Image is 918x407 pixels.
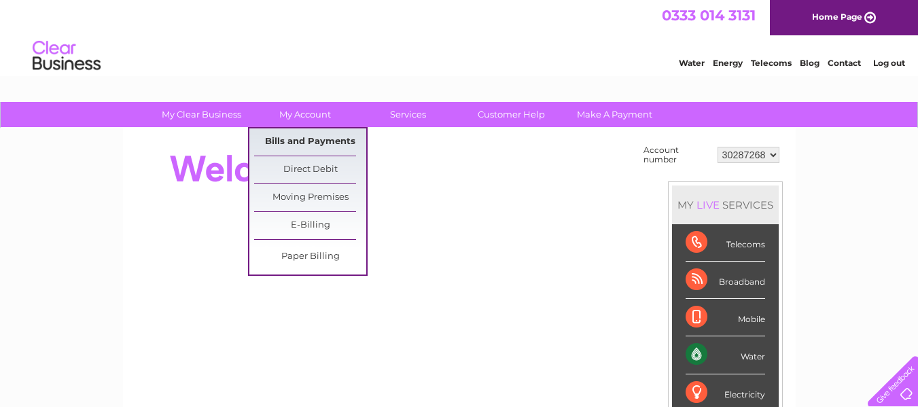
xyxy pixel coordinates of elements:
a: Bills and Payments [254,128,366,156]
div: Telecoms [686,224,765,262]
a: Services [352,102,464,127]
a: Water [679,58,705,68]
a: Direct Debit [254,156,366,183]
div: Mobile [686,299,765,336]
a: Paper Billing [254,243,366,270]
div: MY SERVICES [672,185,779,224]
a: Energy [713,58,743,68]
td: Account number [640,142,714,168]
div: Broadband [686,262,765,299]
div: LIVE [694,198,722,211]
a: Make A Payment [559,102,671,127]
div: Water [686,336,765,374]
div: Clear Business is a trading name of Verastar Limited (registered in [GEOGRAPHIC_DATA] No. 3667643... [139,7,781,66]
a: Moving Premises [254,184,366,211]
a: Contact [828,58,861,68]
a: Log out [873,58,905,68]
a: My Account [249,102,361,127]
img: logo.png [32,35,101,77]
a: Customer Help [455,102,567,127]
a: My Clear Business [145,102,258,127]
a: Blog [800,58,819,68]
a: Telecoms [751,58,792,68]
a: 0333 014 3131 [662,7,756,24]
a: E-Billing [254,212,366,239]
